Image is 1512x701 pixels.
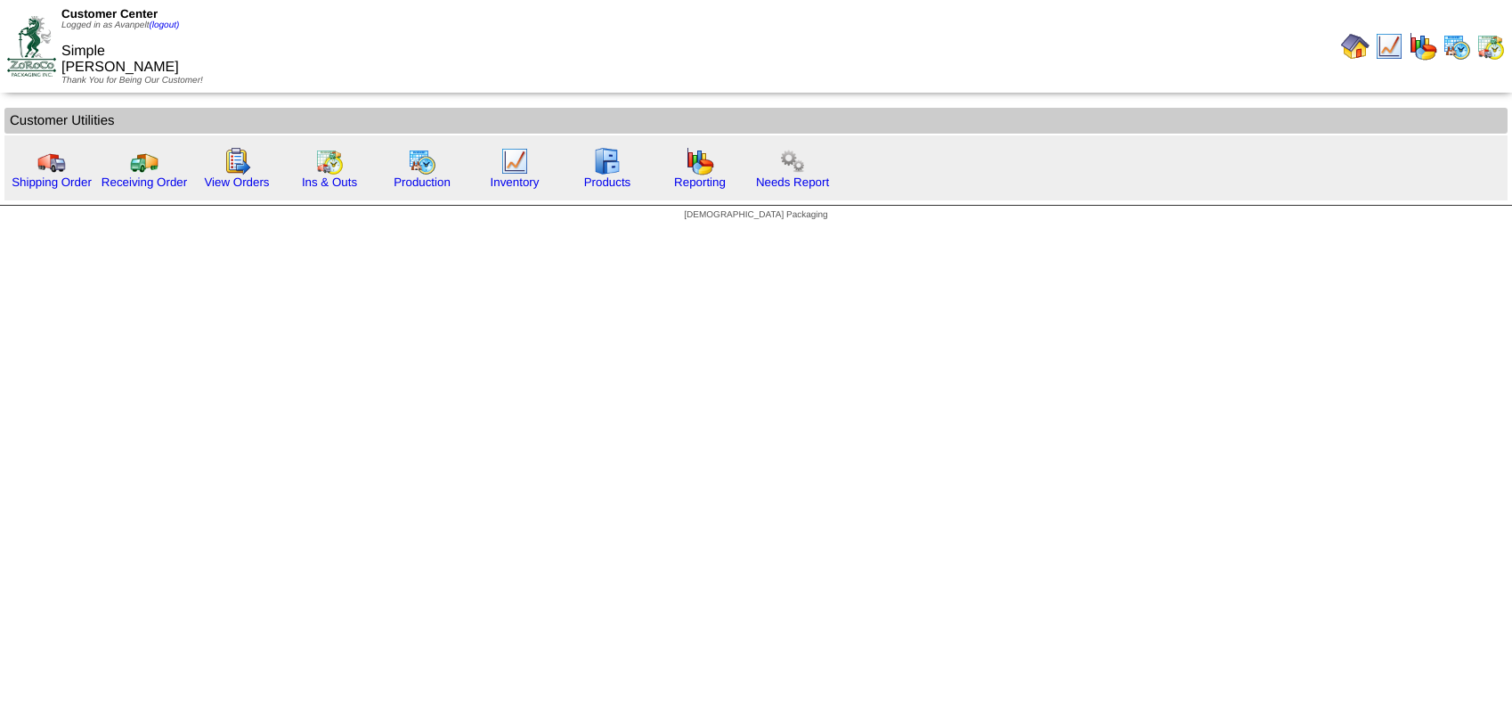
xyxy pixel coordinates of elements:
img: truck2.gif [130,147,159,175]
a: Shipping Order [12,175,92,189]
img: calendarprod.gif [1443,32,1471,61]
img: graph.gif [1409,32,1437,61]
span: Customer Center [61,7,158,20]
img: calendarprod.gif [408,147,436,175]
img: workflow.png [778,147,807,175]
span: [DEMOGRAPHIC_DATA] Packaging [684,210,827,220]
span: Simple [PERSON_NAME] [61,44,179,75]
span: Thank You for Being Our Customer! [61,76,203,86]
a: (logout) [149,20,179,30]
img: workorder.gif [223,147,251,175]
a: View Orders [204,175,269,189]
a: Reporting [674,175,726,189]
img: line_graph.gif [1375,32,1403,61]
img: line_graph.gif [500,147,529,175]
a: Ins & Outs [302,175,357,189]
img: truck.gif [37,147,66,175]
img: calendarinout.gif [1476,32,1505,61]
a: Receiving Order [102,175,187,189]
a: Production [394,175,451,189]
a: Inventory [491,175,540,189]
img: cabinet.gif [593,147,622,175]
span: Logged in as Avanpelt [61,20,179,30]
img: calendarinout.gif [315,147,344,175]
img: graph.gif [686,147,714,175]
a: Needs Report [756,175,829,189]
td: Customer Utilities [4,108,1508,134]
img: home.gif [1341,32,1370,61]
a: Products [584,175,631,189]
img: ZoRoCo_Logo(Green%26Foil)%20jpg.webp [7,16,56,76]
